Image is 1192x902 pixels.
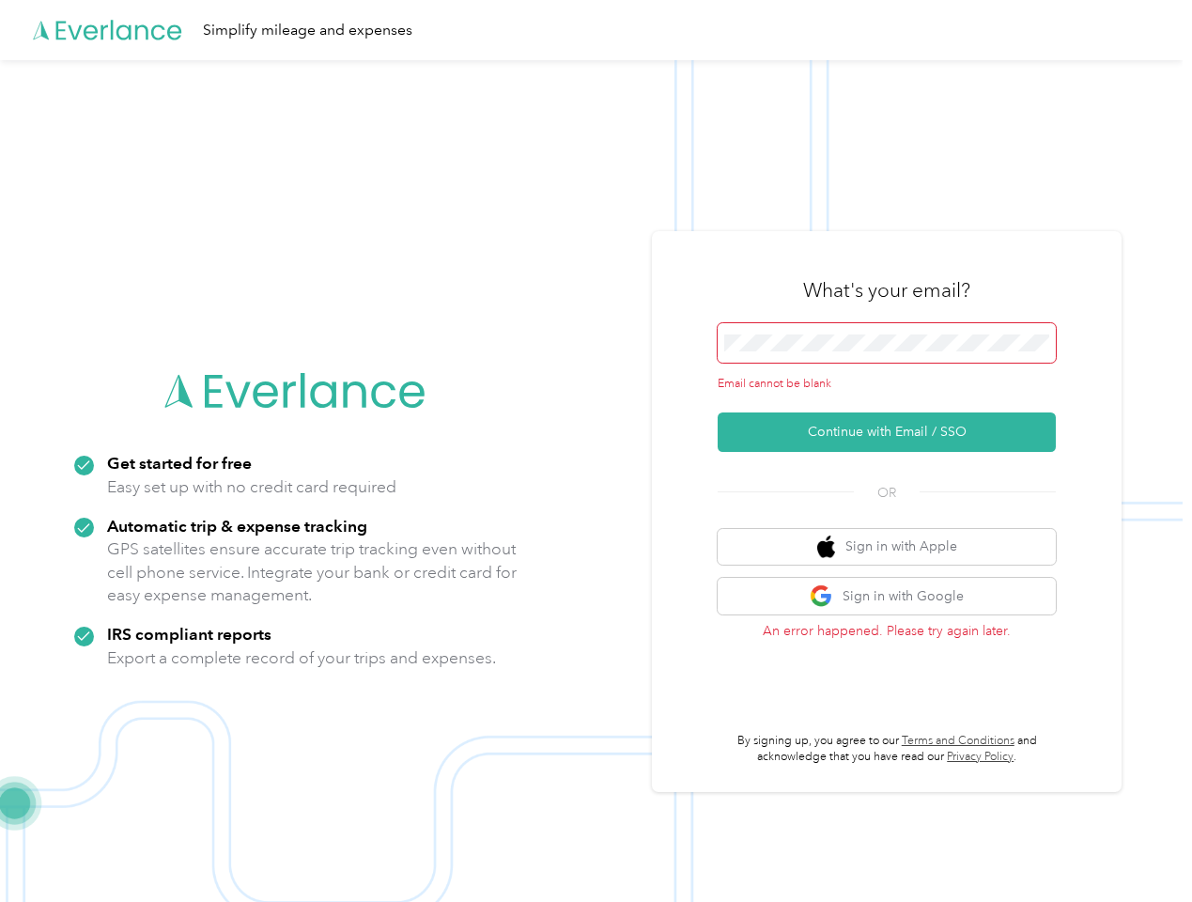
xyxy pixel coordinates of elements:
[854,483,920,503] span: OR
[718,578,1056,614] button: google logoSign in with Google
[810,584,833,608] img: google logo
[902,734,1014,748] a: Terms and Conditions
[107,624,271,644] strong: IRS compliant reports
[107,475,396,499] p: Easy set up with no credit card required
[107,516,367,536] strong: Automatic trip & expense tracking
[718,376,1056,393] div: Email cannot be blank
[817,536,836,559] img: apple logo
[107,646,496,670] p: Export a complete record of your trips and expenses.
[718,529,1056,566] button: apple logoSign in with Apple
[718,733,1056,766] p: By signing up, you agree to our and acknowledge that you have read our .
[107,537,518,607] p: GPS satellites ensure accurate trip tracking even without cell phone service. Integrate your bank...
[203,19,412,42] div: Simplify mileage and expenses
[718,621,1056,641] p: An error happened. Please try again later.
[803,277,970,303] h3: What's your email?
[947,750,1014,764] a: Privacy Policy
[107,453,252,473] strong: Get started for free
[718,412,1056,452] button: Continue with Email / SSO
